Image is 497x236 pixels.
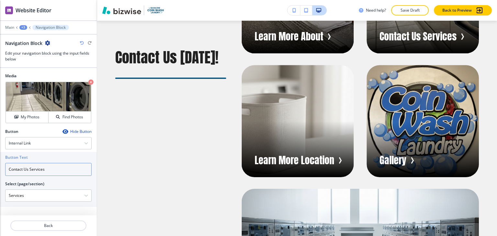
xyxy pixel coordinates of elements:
p: Navigation Block [36,25,66,30]
button: Hide Button [62,129,92,134]
button: Back [10,220,86,231]
div: My PhotosFind Photos [5,81,92,123]
p: Save Draft [400,7,420,13]
h3: Need help? [366,7,386,13]
h2: Button [5,129,18,134]
button: Navigation item imageLearn More Location [242,65,354,177]
h2: Navigation Block [5,40,42,47]
img: editor icon [5,6,13,14]
h3: Edit your navigation block using the input fields below [5,50,92,62]
p: Back to Preview [442,7,472,13]
h2: Media [5,73,92,79]
h2: Website Editor [16,6,51,14]
button: Back to Preview [434,5,492,16]
h2: Button Text [5,155,28,160]
h2: Select (page/section) [5,181,44,187]
h4: My Photos [21,114,39,120]
button: My Photos [6,112,49,123]
button: Navigation item imageGallery [367,65,479,177]
button: Save Draft [391,5,429,16]
button: Find Photos [49,112,91,123]
img: Bizwise Logo [102,6,141,14]
p: Contact Us [DATE]! [115,48,226,67]
h4: Internal Link [9,140,31,146]
input: Manual Input [6,190,84,201]
button: Navigation Block [32,25,69,30]
p: Back [11,223,86,229]
img: Your Logo [147,6,164,14]
button: +3 [19,25,27,30]
button: Main [5,25,14,30]
h4: Find Photos [62,114,83,120]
